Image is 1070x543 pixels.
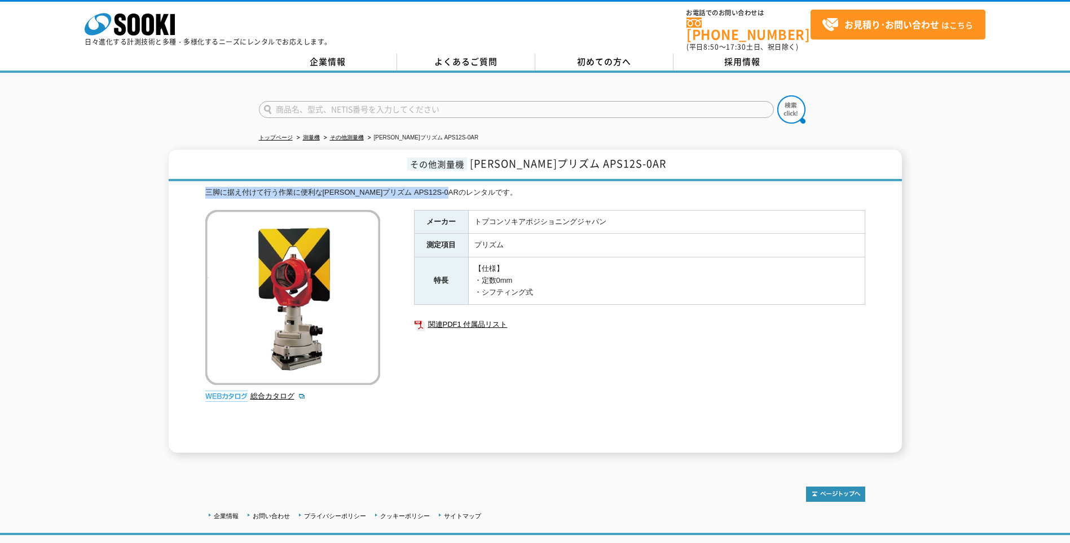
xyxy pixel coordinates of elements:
th: メーカー [414,210,468,234]
img: 一素子プリズム APS12S-0AR [205,210,380,385]
strong: お見積り･お問い合わせ [844,17,939,31]
a: お見積り･お問い合わせはこちら [811,10,985,40]
a: 測量機 [303,134,320,141]
a: 企業情報 [214,513,239,519]
img: トップページへ [806,487,865,502]
span: お電話でのお問い合わせは [686,10,811,16]
span: 初めての方へ [577,55,631,68]
a: クッキーポリシー [380,513,430,519]
a: 総合カタログ [250,392,306,400]
td: トプコンソキアポジショニングジャパン [468,210,865,234]
span: 8:50 [703,42,719,52]
span: 17:30 [726,42,746,52]
span: はこちら [822,16,973,33]
a: 採用情報 [673,54,812,71]
a: 初めての方へ [535,54,673,71]
span: その他測量機 [407,157,467,170]
a: サイトマップ [444,513,481,519]
img: webカタログ [205,391,248,402]
p: 日々進化する計測技術と多種・多様化するニーズにレンタルでお応えします。 [85,38,332,45]
a: その他測量機 [330,134,364,141]
input: 商品名、型式、NETIS番号を入力してください [259,101,774,118]
a: 企業情報 [259,54,397,71]
td: 【仕様】 ・定数0mm ・シフティング式 [468,257,865,304]
div: 三脚に据え付けて行う作業に便利な[PERSON_NAME]プリズム APS12S-0ARのレンタルです。 [205,187,865,199]
td: プリズム [468,234,865,257]
span: (平日 ～ 土日、祝日除く) [686,42,798,52]
a: お問い合わせ [253,513,290,519]
a: トップページ [259,134,293,141]
a: [PHONE_NUMBER] [686,17,811,41]
a: 関連PDF1 付属品リスト [414,317,865,332]
a: プライバシーポリシー [304,513,366,519]
a: よくあるご質問 [397,54,535,71]
span: [PERSON_NAME]プリズム APS12S-0AR [470,156,666,171]
th: 測定項目 [414,234,468,257]
li: [PERSON_NAME]プリズム APS12S-0AR [366,132,479,144]
th: 特長 [414,257,468,304]
img: btn_search.png [777,95,805,124]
